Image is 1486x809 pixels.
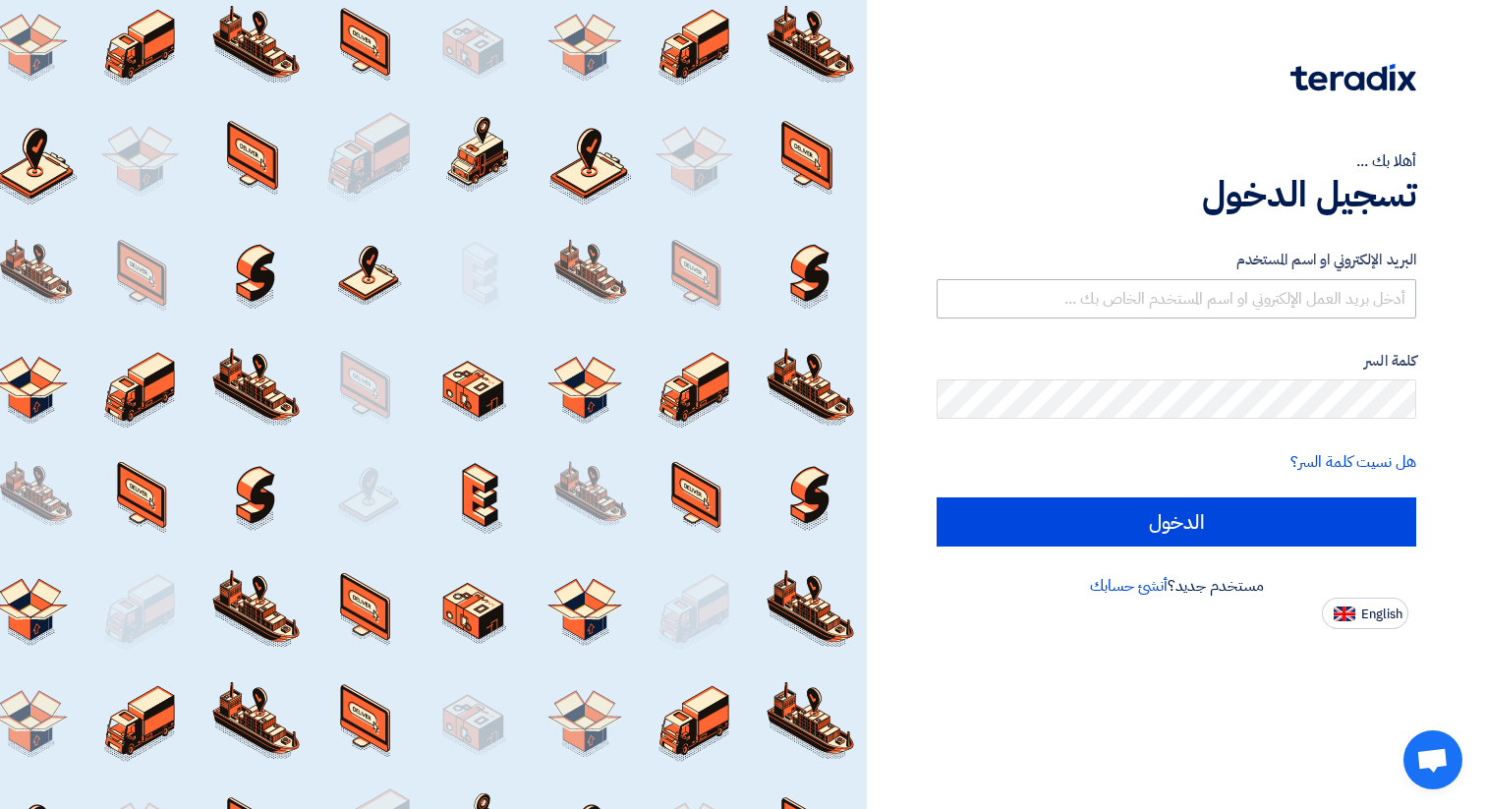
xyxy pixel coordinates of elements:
div: أهلا بك ... [937,149,1416,173]
div: مستخدم جديد؟ [937,574,1416,598]
label: البريد الإلكتروني او اسم المستخدم [937,249,1416,271]
span: English [1361,607,1402,621]
label: كلمة السر [937,350,1416,373]
button: English [1322,598,1408,629]
input: أدخل بريد العمل الإلكتروني او اسم المستخدم الخاص بك ... [937,279,1416,318]
div: Open chat [1403,730,1462,789]
a: أنشئ حسابك [1090,574,1168,598]
h1: تسجيل الدخول [937,173,1416,216]
img: en-US.png [1334,607,1355,621]
input: الدخول [937,497,1416,547]
img: Teradix logo [1290,64,1416,91]
a: هل نسيت كلمة السر؟ [1290,450,1416,474]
